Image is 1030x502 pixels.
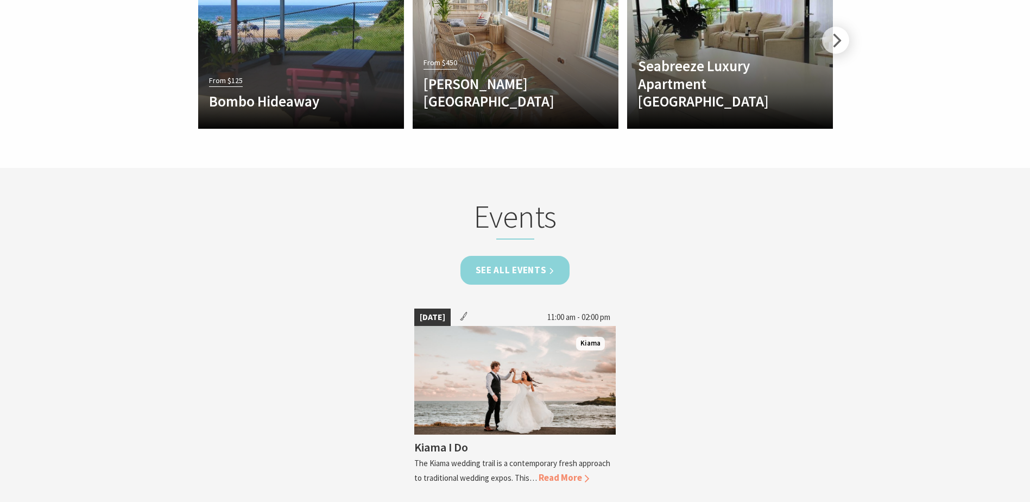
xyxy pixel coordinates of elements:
[576,337,605,350] span: Kiama
[414,309,616,485] a: [DATE] 11:00 am - 02:00 pm Bride and Groom Kiama Kiama I Do The Kiama wedding trail is a contempo...
[542,309,616,326] span: 11:00 am - 02:00 pm
[414,440,468,455] h4: Kiama I Do
[414,458,610,483] p: The Kiama wedding trail is a contemporary fresh approach to traditional wedding expos. This…
[414,309,451,326] span: [DATE]
[424,75,577,110] h4: [PERSON_NAME][GEOGRAPHIC_DATA]
[302,198,728,240] h2: Events
[460,256,570,285] a: See all Events
[209,92,362,110] h4: Bombo Hideaway
[539,472,589,484] span: Read More
[414,326,616,435] img: Bride and Groom
[424,57,457,69] span: From $450
[209,74,243,87] span: From $125
[638,57,791,110] h4: Seabreeze Luxury Apartment [GEOGRAPHIC_DATA]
